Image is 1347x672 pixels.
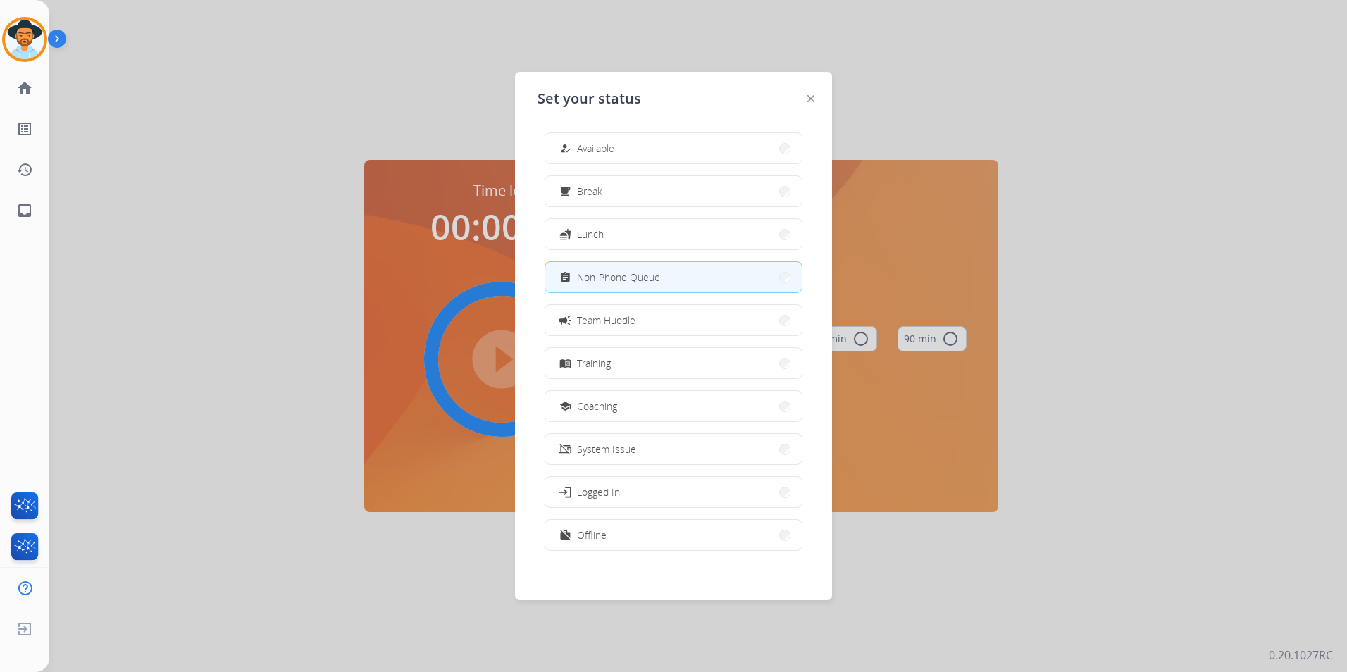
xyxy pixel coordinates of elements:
[577,184,602,199] span: Break
[807,95,814,102] img: close-button
[577,227,604,242] span: Lunch
[545,477,802,507] button: Logged In
[559,185,571,197] mat-icon: free_breakfast
[559,400,571,412] mat-icon: school
[559,271,571,283] mat-icon: assignment
[558,485,572,499] mat-icon: login
[5,20,44,59] img: avatar
[577,442,636,456] span: System Issue
[545,262,802,292] button: Non-Phone Queue
[545,176,802,206] button: Break
[559,529,571,541] mat-icon: work_off
[16,202,33,219] mat-icon: inbox
[538,89,641,108] span: Set your status
[577,485,620,499] span: Logged In
[545,348,802,378] button: Training
[545,391,802,421] button: Coaching
[559,357,571,369] mat-icon: menu_book
[545,133,802,163] button: Available
[577,313,635,328] span: Team Huddle
[559,142,571,154] mat-icon: how_to_reg
[577,399,617,413] span: Coaching
[577,528,607,542] span: Offline
[16,161,33,178] mat-icon: history
[577,141,614,156] span: Available
[1269,647,1333,664] p: 0.20.1027RC
[558,313,572,327] mat-icon: campaign
[559,228,571,240] mat-icon: fastfood
[559,443,571,455] mat-icon: phonelink_off
[545,305,802,335] button: Team Huddle
[545,219,802,249] button: Lunch
[545,520,802,550] button: Offline
[16,80,33,97] mat-icon: home
[545,434,802,464] button: System Issue
[577,270,660,285] span: Non-Phone Queue
[16,120,33,137] mat-icon: list_alt
[577,356,611,371] span: Training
